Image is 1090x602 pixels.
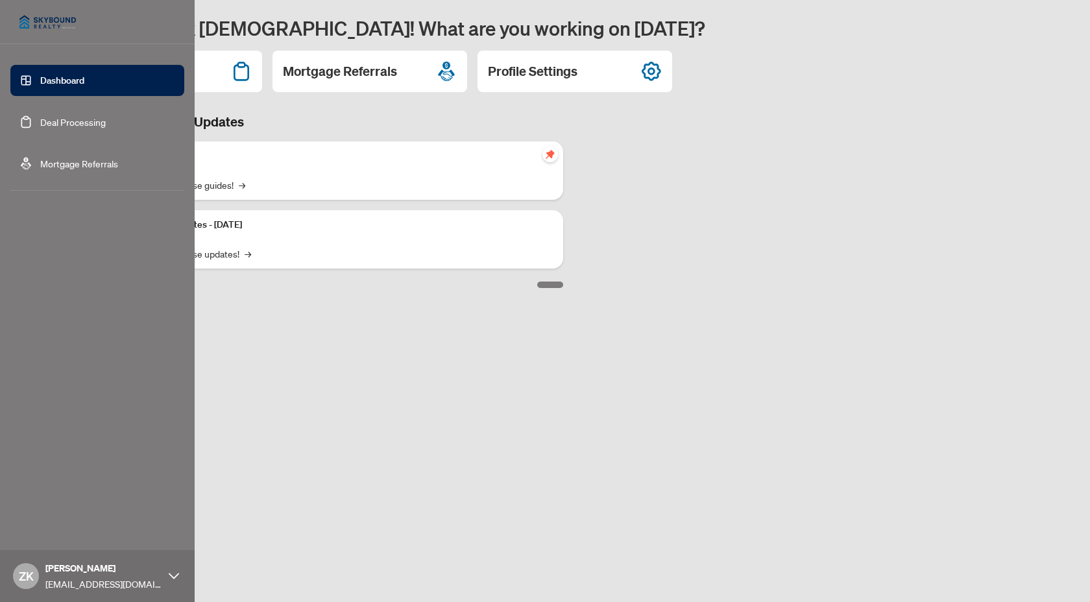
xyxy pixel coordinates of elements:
h2: Mortgage Referrals [283,62,397,80]
span: → [239,178,245,192]
span: pushpin [542,147,558,162]
span: → [245,247,251,261]
span: [EMAIL_ADDRESS][DOMAIN_NAME] [45,577,162,591]
a: Dashboard [40,75,84,86]
p: Platform Updates - [DATE] [136,218,553,232]
h1: Welcome back [DEMOGRAPHIC_DATA]! What are you working on [DATE]? [67,16,1074,40]
img: logo [10,6,85,38]
a: Mortgage Referrals [40,158,118,169]
span: ZK [19,567,34,585]
p: Self-Help [136,149,553,163]
span: [PERSON_NAME] [45,561,162,575]
a: Deal Processing [40,116,106,128]
h3: Brokerage & Industry Updates [67,113,563,131]
h2: Profile Settings [488,62,577,80]
button: Open asap [1038,557,1077,596]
